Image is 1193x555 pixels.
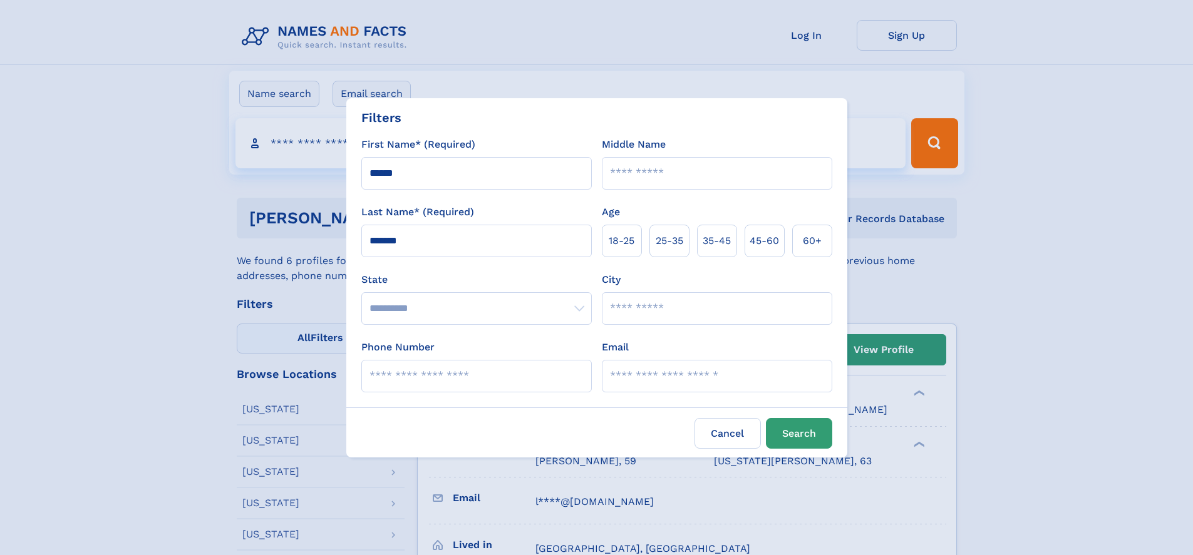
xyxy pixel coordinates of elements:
[361,205,474,220] label: Last Name* (Required)
[361,340,435,355] label: Phone Number
[602,137,666,152] label: Middle Name
[609,233,634,248] span: 18‑25
[703,233,731,248] span: 35‑45
[695,418,761,449] label: Cancel
[361,272,592,287] label: State
[750,233,779,248] span: 45‑60
[361,108,401,127] div: Filters
[803,233,822,248] span: 60+
[602,272,621,287] label: City
[766,418,832,449] button: Search
[602,205,620,220] label: Age
[361,137,475,152] label: First Name* (Required)
[602,340,629,355] label: Email
[656,233,683,248] span: 25‑35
